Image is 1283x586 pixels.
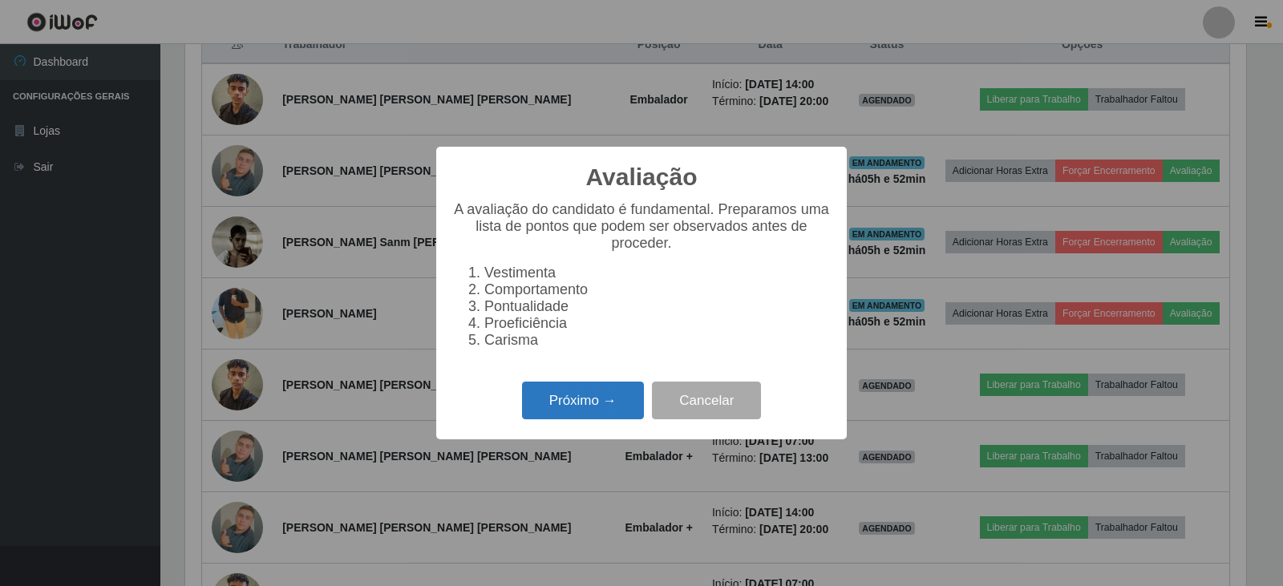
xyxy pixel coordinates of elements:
[522,382,644,419] button: Próximo →
[484,315,831,332] li: Proeficiência
[452,201,831,252] p: A avaliação do candidato é fundamental. Preparamos uma lista de pontos que podem ser observados a...
[586,163,698,192] h2: Avaliação
[484,281,831,298] li: Comportamento
[652,382,761,419] button: Cancelar
[484,265,831,281] li: Vestimenta
[484,332,831,349] li: Carisma
[484,298,831,315] li: Pontualidade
